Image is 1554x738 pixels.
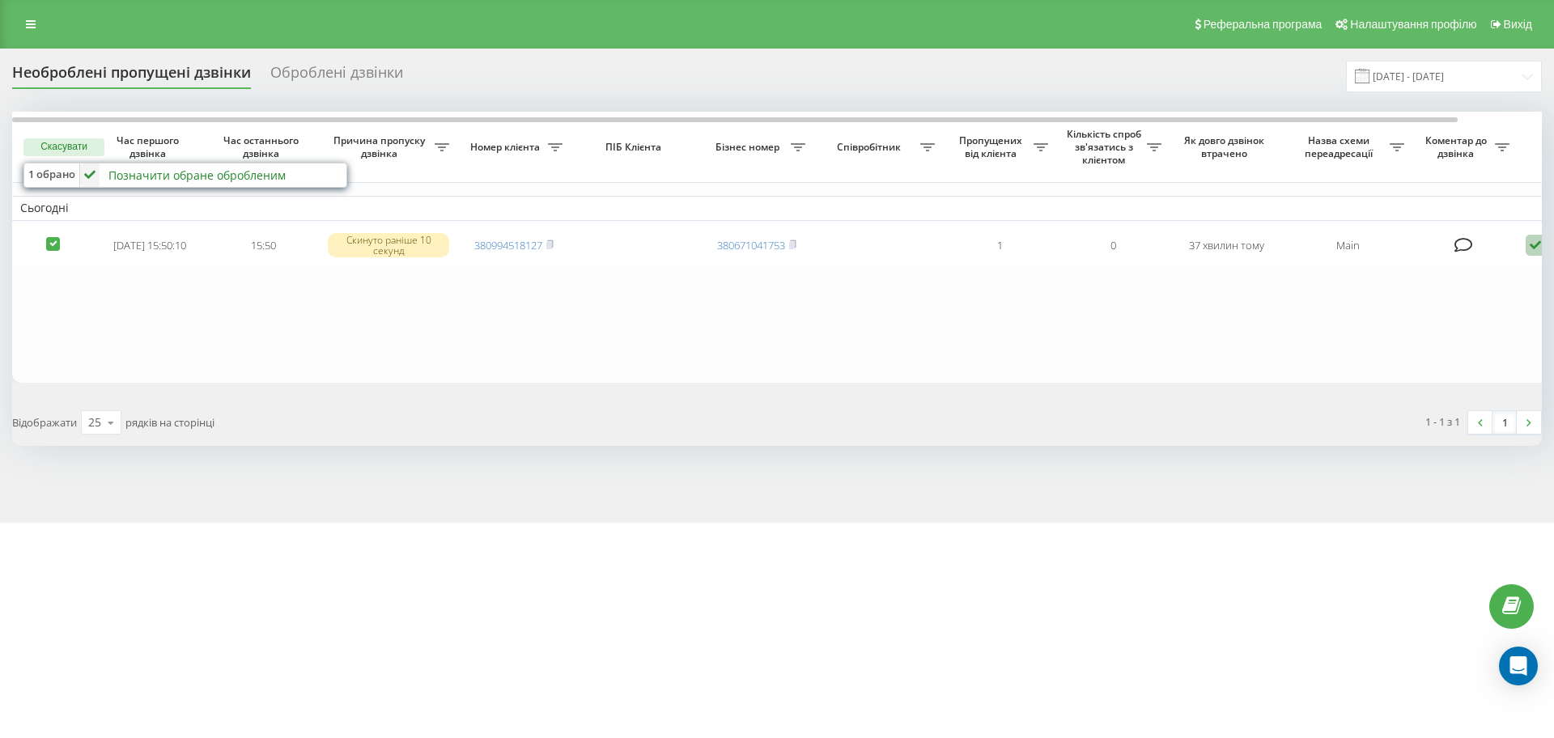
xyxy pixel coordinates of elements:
[108,168,286,183] div: Позначити обране обробленим
[465,141,548,154] span: Номер клієнта
[12,415,77,430] span: Відображати
[88,414,101,430] div: 25
[23,138,104,156] button: Скасувати
[1420,134,1495,159] span: Коментар до дзвінка
[1492,411,1517,434] a: 1
[1182,134,1270,159] span: Як довго дзвінок втрачено
[1499,647,1538,685] div: Open Intercom Messenger
[1504,18,1532,31] span: Вихід
[206,224,320,267] td: 15:50
[708,141,791,154] span: Бізнес номер
[474,238,542,252] a: 380994518127
[1291,134,1390,159] span: Назва схеми переадресації
[1056,224,1170,267] td: 0
[270,64,403,89] div: Оброблені дзвінки
[1170,224,1283,267] td: 37 хвилин тому
[328,233,449,257] div: Скинуто раніше 10 секунд
[1204,18,1323,31] span: Реферальна програма
[12,64,251,89] div: Необроблені пропущені дзвінки
[125,415,214,430] span: рядків на сторінці
[1350,18,1476,31] span: Налаштування профілю
[328,134,435,159] span: Причина пропуску дзвінка
[584,141,686,154] span: ПІБ Клієнта
[219,134,307,159] span: Час останнього дзвінка
[24,163,80,187] div: 1 обрано
[951,134,1034,159] span: Пропущених від клієнта
[717,238,785,252] a: 380671041753
[106,134,193,159] span: Час першого дзвінка
[1283,224,1412,267] td: Main
[1064,128,1147,166] span: Кількість спроб зв'язатись з клієнтом
[93,224,206,267] td: [DATE] 15:50:10
[1425,414,1460,430] div: 1 - 1 з 1
[822,141,920,154] span: Співробітник
[943,224,1056,267] td: 1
